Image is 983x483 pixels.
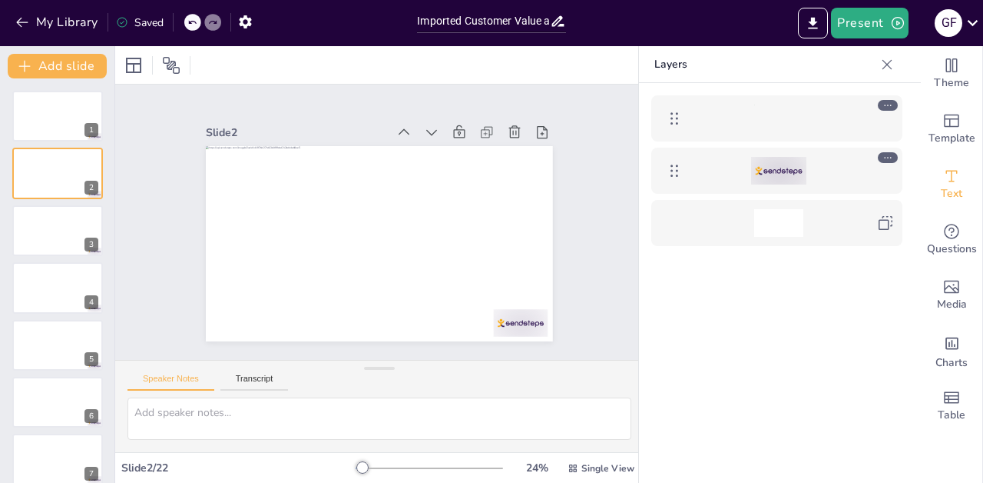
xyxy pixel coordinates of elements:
[651,95,902,142] div: https://api.sendsteps.com/image/d2aefd14197b1f27fd63b099cbd212dd44eb8ee5
[84,123,98,137] div: 1
[12,91,103,142] div: https://cdn.sendsteps.com/images/logo/sendsteps_logo_white.pnghttps://cdn.sendsteps.com/images/lo...
[831,8,908,38] button: Present
[518,461,555,475] div: 24 %
[12,377,103,428] div: https://cdn.sendsteps.com/images/logo/sendsteps_logo_white.pnghttps://cdn.sendsteps.com/images/lo...
[651,148,902,194] div: https://cdn.sendsteps.com/images/logo/sendsteps_logo_white.pnghttps://cdn.sendsteps.com/images/lo...
[220,374,289,391] button: Transcript
[934,75,969,92] span: Theme
[921,268,982,323] div: Add images, graphics, shapes or video
[921,323,982,378] div: Add charts and graphs
[928,130,975,147] span: Template
[127,374,214,391] button: Speaker Notes
[84,181,98,195] div: 2
[935,8,962,38] button: G F
[84,467,98,481] div: 7
[921,157,982,212] div: Add text boxes
[654,46,875,83] p: Layers
[162,56,180,75] span: Position
[927,241,977,258] span: Questions
[935,355,968,371] span: Charts
[84,238,98,251] div: 3
[121,461,356,475] div: Slide 2 / 22
[921,212,982,268] div: Get real-time input from your audience
[12,148,103,198] div: https://cdn.sendsteps.com/images/logo/sendsteps_logo_white.pnghttps://cdn.sendsteps.com/images/lo...
[12,10,104,35] button: My Library
[937,296,967,313] span: Media
[12,320,103,371] div: https://cdn.sendsteps.com/images/logo/sendsteps_logo_white.pnghttps://cdn.sendsteps.com/images/lo...
[581,462,634,475] span: Single View
[921,378,982,434] div: Add a table
[12,262,103,313] div: https://cdn.sendsteps.com/images/logo/sendsteps_logo_white.pnghttps://cdn.sendsteps.com/images/lo...
[921,102,982,157] div: Add ready made slides
[84,352,98,366] div: 5
[798,8,828,38] button: Export to PowerPoint
[921,46,982,102] div: Change the overall theme
[935,9,962,37] div: G F
[84,409,98,423] div: 6
[84,295,98,309] div: 4
[121,53,146,78] div: Layout
[12,205,103,256] div: https://cdn.sendsteps.com/images/logo/sendsteps_logo_white.pnghttps://cdn.sendsteps.com/images/lo...
[938,407,965,424] span: Table
[116,15,164,30] div: Saved
[206,125,387,140] div: Slide 2
[417,10,549,32] input: Insert title
[8,54,107,78] button: Add slide
[941,185,962,202] span: Text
